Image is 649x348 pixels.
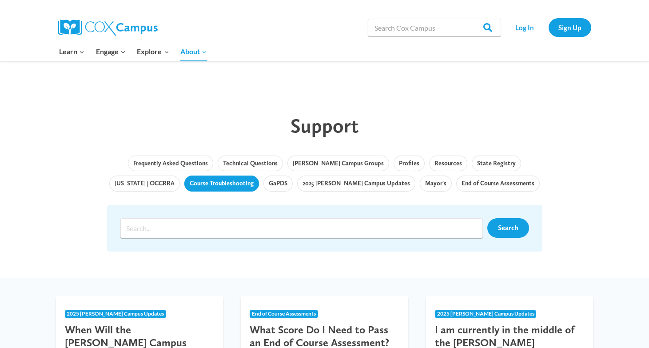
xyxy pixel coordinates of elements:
a: End of Course Assessments [456,176,540,192]
a: Resources [429,156,467,172]
span: 2025 [PERSON_NAME] Campus Updates [437,310,534,317]
input: Search input [120,218,483,238]
a: [PERSON_NAME] Campus Groups [287,156,389,172]
a: Sign Up [549,18,591,36]
a: Frequently Asked Questions [128,156,213,172]
input: Search Cox Campus [368,19,501,36]
a: Course Troubleshooting [184,176,259,192]
span: 2025 [PERSON_NAME] Campus Updates [67,310,164,317]
span: Search [498,224,518,232]
a: [US_STATE] | OCCRRA [109,176,180,192]
a: Profiles [394,156,425,172]
span: End of Course Assessments [252,310,316,317]
button: Child menu of About [175,42,213,61]
a: GaPDS [263,176,293,192]
nav: Secondary Navigation [506,18,591,36]
form: Search form [120,218,487,238]
nav: Primary Navigation [54,42,213,61]
a: Log In [506,18,544,36]
button: Child menu of Engage [90,42,131,61]
button: Child menu of Explore [131,42,175,61]
a: Search [487,218,529,238]
span: Support [291,114,358,137]
img: Cox Campus [58,20,158,36]
a: Mayor's [420,176,452,192]
button: Child menu of Learn [54,42,91,61]
a: 2025 [PERSON_NAME] Campus Updates [297,176,415,192]
a: Technical Questions [218,156,283,172]
a: State Registry [472,156,521,172]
